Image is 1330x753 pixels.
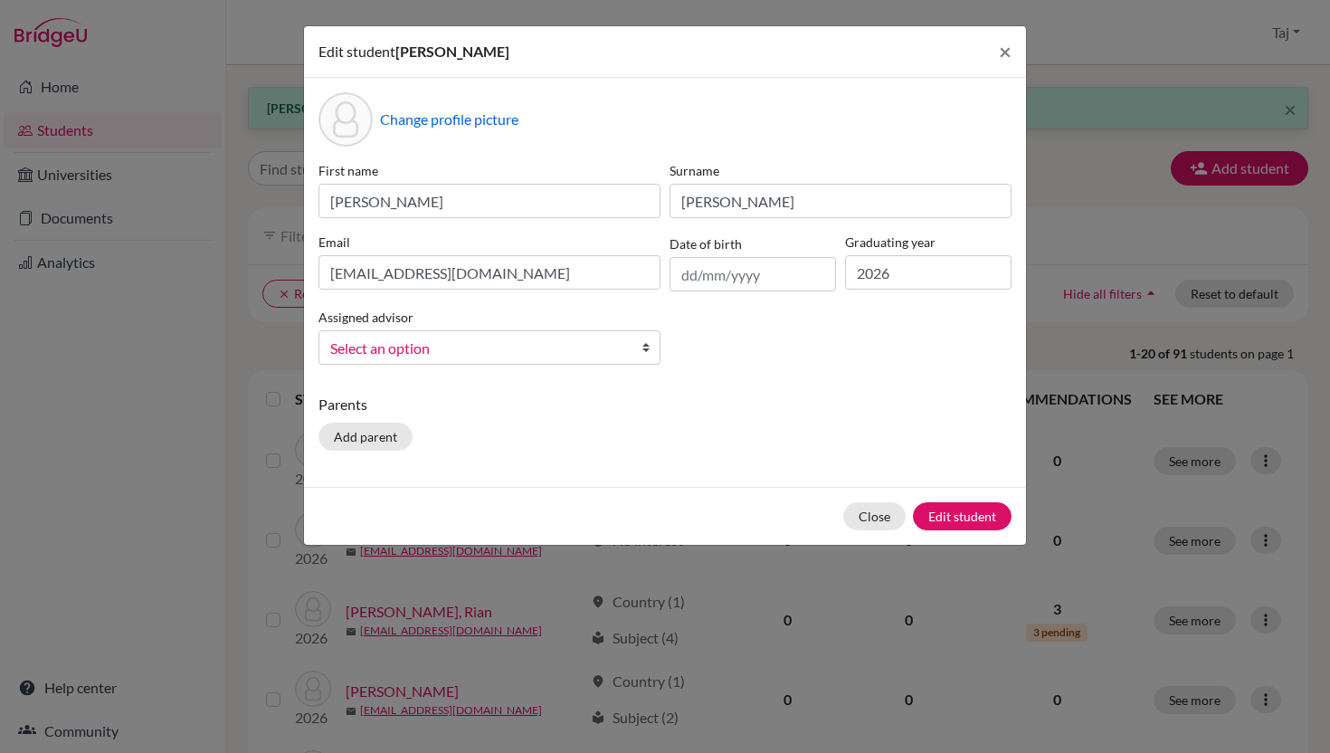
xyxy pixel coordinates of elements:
[395,43,509,60] span: [PERSON_NAME]
[330,337,625,360] span: Select an option
[670,161,1012,180] label: Surname
[984,26,1026,77] button: Close
[318,161,660,180] label: First name
[318,423,413,451] button: Add parent
[318,394,1012,415] p: Parents
[845,233,1012,252] label: Graduating year
[999,38,1012,64] span: ×
[670,234,742,253] label: Date of birth
[843,502,906,530] button: Close
[670,257,836,291] input: dd/mm/yyyy
[318,233,660,252] label: Email
[913,502,1012,530] button: Edit student
[318,43,395,60] span: Edit student
[318,92,373,147] div: Profile picture
[318,308,413,327] label: Assigned advisor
